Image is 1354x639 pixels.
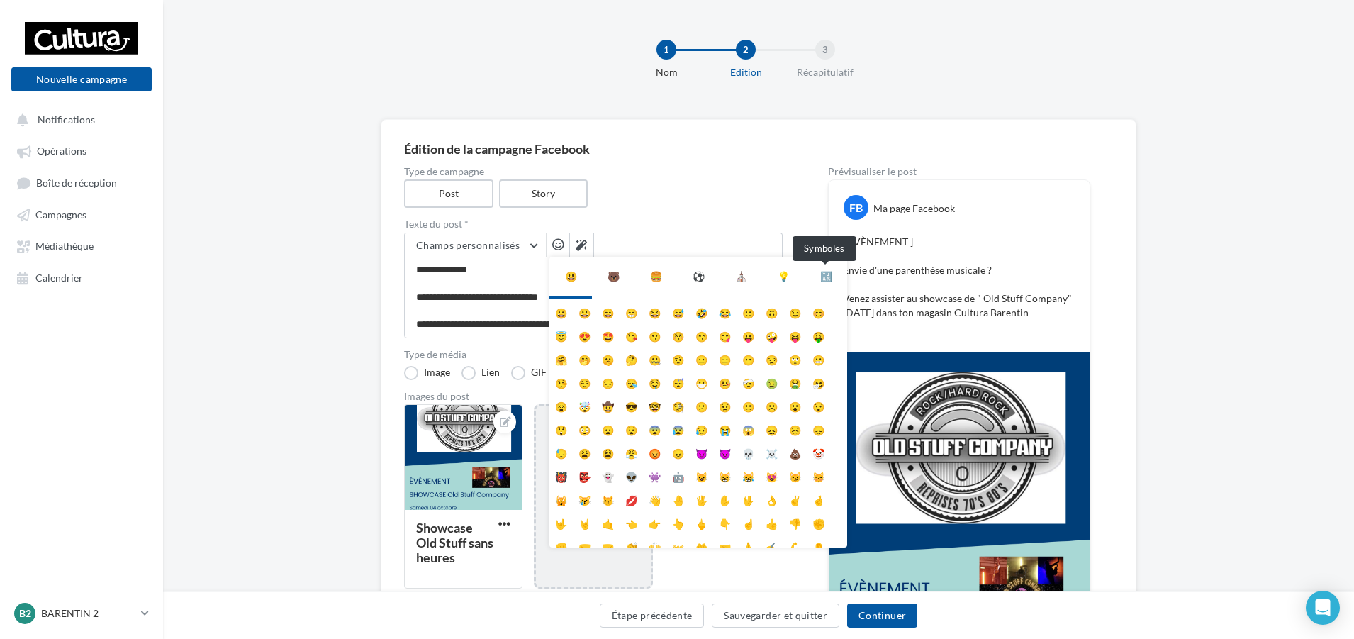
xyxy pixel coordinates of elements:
[643,440,666,463] li: 😡
[573,369,596,393] li: 😌
[760,487,783,510] li: 👌
[807,346,830,369] li: 😬
[828,167,1090,177] div: Prévisualiser le post
[41,606,135,621] p: BARENTIN 2
[690,323,713,346] li: 😙
[404,366,450,380] label: Image
[404,350,783,360] label: Type de média
[690,393,713,416] li: 😕
[690,299,713,323] li: 🤣
[666,346,690,369] li: 🤨
[807,323,830,346] li: 🤑
[549,463,573,487] li: 👹
[666,487,690,510] li: 🤚
[760,323,783,346] li: 🤪
[666,393,690,416] li: 🧐
[573,510,596,533] li: 🤘
[760,463,783,487] li: 😻
[807,463,830,487] li: 😽
[847,604,917,628] button: Continuer
[596,299,620,323] li: 😄
[783,533,807,557] li: 💪
[690,533,713,557] li: 🤲
[778,268,790,285] div: 💡
[9,138,155,163] a: Opérations
[820,268,832,285] div: 🔣
[643,393,666,416] li: 🤓
[620,369,643,393] li: 😪
[737,510,760,533] li: ☝
[11,67,152,91] button: Nouvelle campagne
[737,463,760,487] li: 😹
[620,323,643,346] li: 😘
[596,346,620,369] li: 🤫
[565,268,577,285] div: 😃
[737,393,760,416] li: 🙁
[573,416,596,440] li: 😳
[780,65,871,79] div: Récapitulatif
[9,201,155,227] a: Campagnes
[783,510,807,533] li: 👎
[643,346,666,369] li: 🤐
[416,520,493,565] div: Showcase Old Stuff sans heures
[643,510,666,533] li: 👉
[760,533,783,557] li: ✍
[783,299,807,323] li: 😉
[621,65,712,79] div: Nom
[596,323,620,346] li: 🤩
[737,440,760,463] li: 💀
[643,323,666,346] li: 😗
[573,440,596,463] li: 😩
[549,510,573,533] li: 🤟
[643,416,666,440] li: 😨
[713,393,737,416] li: 😟
[815,40,835,60] div: 3
[783,323,807,346] li: 😝
[807,299,830,323] li: 😊
[549,369,573,393] li: 🤥
[760,510,783,533] li: 👍
[807,533,830,557] li: 👂
[666,533,690,557] li: 👐
[690,346,713,369] li: 😐
[549,323,573,346] li: 😇
[549,440,573,463] li: 😓
[844,195,868,220] div: FB
[596,369,620,393] li: 😔
[643,463,666,487] li: 👾
[843,235,1075,334] p: [ ÉVÈNEMENT ] Envie d'une parenthèse musicale ? Venez assister au showcase de " Old Stuff Company...
[760,346,783,369] li: 😒
[620,393,643,416] li: 😎
[700,65,791,79] div: Edition
[35,209,86,221] span: Campagnes
[783,463,807,487] li: 😼
[713,299,737,323] li: 😂
[35,272,83,284] span: Calendrier
[36,177,117,189] span: Boîte de réception
[760,416,783,440] li: 😖
[690,463,713,487] li: 😺
[643,487,666,510] li: 👋
[783,393,807,416] li: 😮
[620,533,643,557] li: 👏
[690,487,713,510] li: 🖐
[713,487,737,510] li: ✋
[650,268,662,285] div: 🍔
[690,440,713,463] li: 😈
[9,106,149,132] button: Notifications
[499,179,588,208] label: Story
[690,369,713,393] li: 😷
[404,167,783,177] label: Type de campagne
[713,440,737,463] li: 👿
[713,463,737,487] li: 😸
[643,533,666,557] li: 🙌
[620,416,643,440] li: 😧
[596,393,620,416] li: 🤠
[600,604,705,628] button: Étape précédente
[666,440,690,463] li: 😠
[573,533,596,557] li: 🤛
[783,487,807,510] li: ✌
[737,487,760,510] li: 🖖
[666,369,690,393] li: 😴
[666,463,690,487] li: 🤖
